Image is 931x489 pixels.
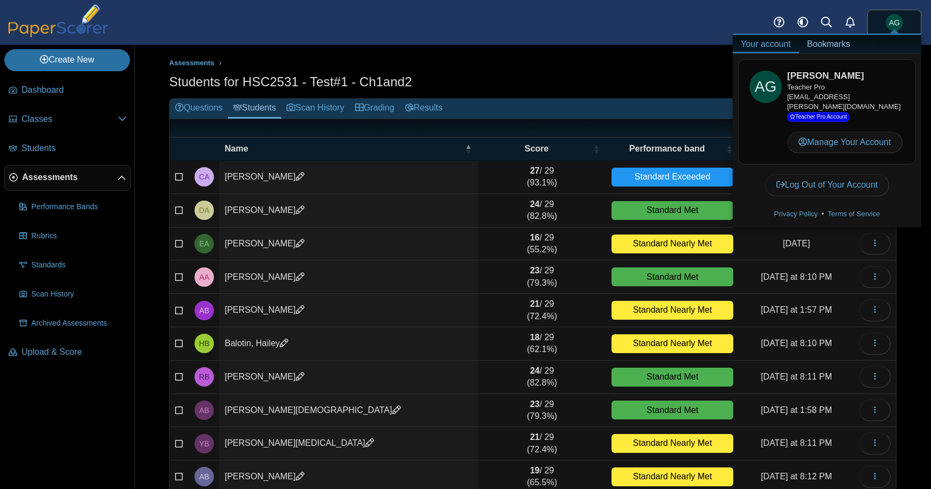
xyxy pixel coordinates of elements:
[612,368,734,387] div: Standard Met
[530,233,540,242] b: 16
[726,137,732,160] span: Performance band : Activate to sort
[465,137,471,160] span: Name : Activate to invert sorting
[478,228,606,261] td: / 29 (55.2%)
[824,209,884,219] a: Terms of Service
[761,405,832,415] time: Sep 15, 2025 at 1:58 PM
[787,70,905,82] h3: [PERSON_NAME]
[761,438,832,447] time: Sep 15, 2025 at 8:11 PM
[612,301,734,320] div: Standard Nearly Met
[612,401,734,419] div: Standard Met
[761,272,832,281] time: Sep 15, 2025 at 8:10 PM
[400,99,448,119] a: Results
[15,223,131,249] a: Rubrics
[761,305,832,314] time: Sep 15, 2025 at 1:57 PM
[15,311,131,336] a: Archived Assessments
[530,366,540,375] b: 24
[219,327,478,361] td: Balotin, Hailey
[530,266,540,275] b: 23
[478,361,606,394] td: / 29 (82.8%)
[199,473,210,480] span: Amiya Bryant
[4,136,131,162] a: Students
[170,99,228,119] a: Questions
[530,199,540,209] b: 24
[612,267,734,286] div: Standard Met
[350,99,400,119] a: Grading
[199,240,210,247] span: Emily Altuve-Vargas
[530,166,540,175] b: 27
[749,71,782,103] span: Asena Goren
[31,289,127,300] span: Scan History
[4,107,131,133] a: Classes
[281,99,350,119] a: Scan History
[612,467,734,486] div: Standard Nearly Met
[612,434,734,453] div: Standard Nearly Met
[199,340,209,347] span: Hailey Balotin
[199,206,209,214] span: Daniela Aguila
[612,201,734,220] div: Standard Met
[478,194,606,228] td: / 29 (82.8%)
[787,112,850,121] span: Teacher Pro Account
[219,294,478,327] td: [PERSON_NAME]
[4,4,112,37] img: PaperScorer
[886,14,903,31] span: Asena Goren
[219,394,478,428] td: [PERSON_NAME][DEMOGRAPHIC_DATA]
[525,144,548,153] span: Score
[199,440,210,447] span: Yasmin Brown
[755,79,776,94] span: Asena Goren
[225,144,248,153] span: Name
[31,202,127,212] span: Performance Bands
[530,466,540,475] b: 19
[22,84,127,96] span: Dashboard
[738,206,916,222] div: •
[838,11,862,35] a: Alerts
[219,260,478,294] td: [PERSON_NAME]
[765,174,890,196] a: Log Out of Your Account
[219,194,478,228] td: [PERSON_NAME]
[4,340,131,366] a: Upload & Score
[199,273,210,281] span: Aniya Anthony
[478,161,606,194] td: / 29 (93.1%)
[219,161,478,194] td: [PERSON_NAME]
[530,432,540,442] b: 21
[15,281,131,307] a: Scan History
[15,194,131,220] a: Performance Bands
[199,307,210,314] span: Anitra Bailey
[612,235,734,253] div: Standard Nearly Met
[761,372,832,381] time: Sep 15, 2025 at 8:11 PM
[530,333,540,342] b: 18
[629,144,705,153] span: Performance band
[787,132,902,153] a: Manage Your Account
[199,173,209,181] span: Carolyn Adams
[787,83,825,91] span: Teacher Pro
[31,318,127,329] span: Archived Assessments
[169,73,412,91] h1: Students for HSC2531 - Test#1 - Ch1and2
[31,231,127,242] span: Rubrics
[4,165,131,191] a: Assessments
[783,239,810,248] time: Sep 10, 2025 at 2:08 PM
[787,82,905,122] div: [EMAIL_ADDRESS][PERSON_NAME][DOMAIN_NAME]
[612,334,734,353] div: Standard Nearly Met
[530,400,540,409] b: 23
[593,137,600,160] span: Score : Activate to sort
[219,361,478,394] td: [PERSON_NAME]
[867,10,921,36] a: Asena Goren
[4,49,130,71] a: Create New
[478,294,606,327] td: / 29 (72.4%)
[22,142,127,154] span: Students
[228,99,281,119] a: Students
[219,228,478,261] td: [PERSON_NAME]
[478,260,606,294] td: / 29 (79.3%)
[770,209,822,219] a: Privacy Policy
[199,407,210,414] span: Arianah Boyd
[22,346,127,358] span: Upload & Score
[4,30,112,39] a: PaperScorer
[478,327,606,361] td: / 29 (62.1%)
[31,260,127,271] span: Standards
[761,339,832,348] time: Sep 15, 2025 at 8:10 PM
[22,113,118,125] span: Classes
[733,35,799,53] a: Your account
[166,57,217,70] a: Assessments
[15,252,131,278] a: Standards
[199,373,209,381] span: Rebecca Beyer
[478,394,606,428] td: / 29 (79.3%)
